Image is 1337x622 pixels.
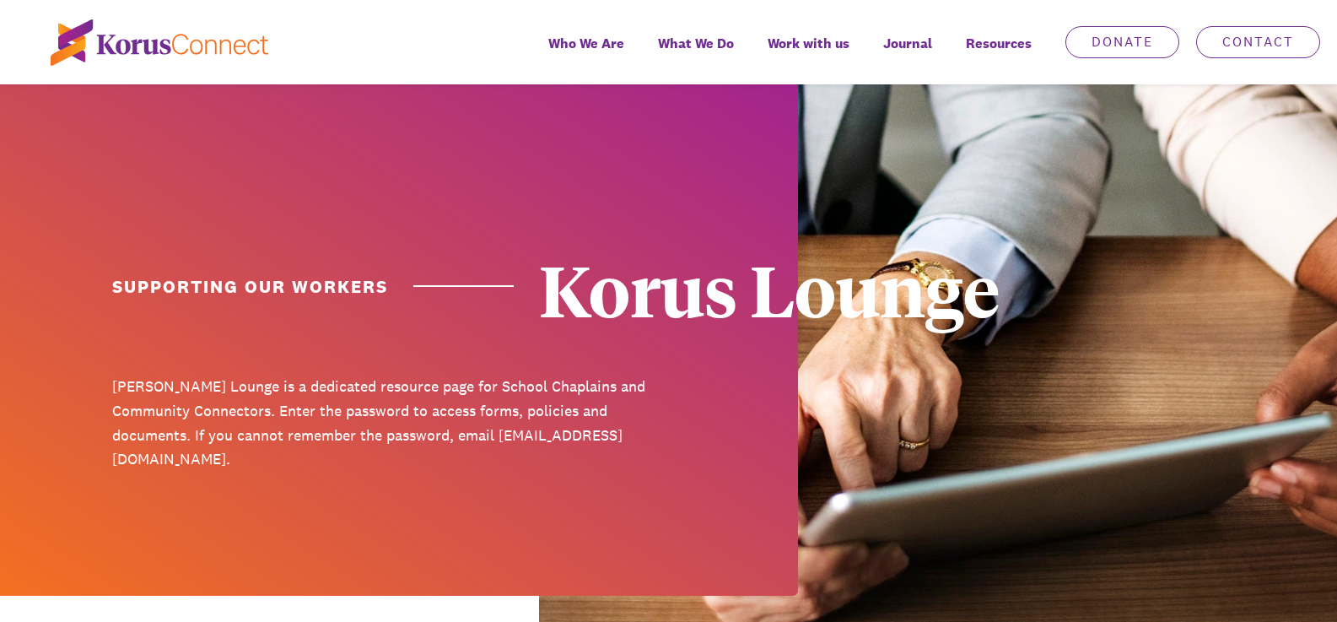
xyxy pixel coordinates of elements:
[531,24,641,84] a: Who We Are
[883,31,932,56] span: Journal
[768,31,849,56] span: Work with us
[112,375,656,472] p: [PERSON_NAME] Lounge is a dedicated resource page for School Chaplains and Community Connectors. ...
[1065,26,1179,58] a: Donate
[1196,26,1320,58] a: Contact
[949,24,1049,84] div: Resources
[51,19,268,66] img: korus-connect%2Fc5177985-88d5-491d-9cd7-4a1febad1357_logo.svg
[112,274,514,299] h1: Supporting Our Workers
[658,31,734,56] span: What We Do
[866,24,949,84] a: Journal
[539,253,1083,324] div: Korus Lounge
[641,24,751,84] a: What We Do
[751,24,866,84] a: Work with us
[548,31,624,56] span: Who We Are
